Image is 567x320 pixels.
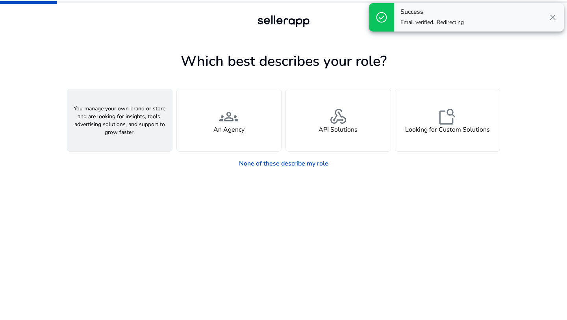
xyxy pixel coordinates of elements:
button: groupsAn Agency [176,89,282,152]
p: Email verified...Redirecting [400,19,464,26]
span: feature_search [438,107,457,126]
h1: Which best describes your role? [67,53,500,70]
h4: Looking for Custom Solutions [405,126,490,134]
a: None of these describe my role [233,156,335,171]
span: close [548,13,558,22]
h4: Success [400,8,464,16]
h4: API Solutions [319,126,358,134]
span: groups [219,107,238,126]
button: feature_searchLooking for Custom Solutions [395,89,500,152]
button: webhookAPI Solutions [285,89,391,152]
span: check_circle [375,11,388,24]
span: webhook [329,107,348,126]
button: You manage your own brand or store and are looking for insights, tools, advertising solutions, an... [67,89,172,152]
h4: An Agency [213,126,245,134]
